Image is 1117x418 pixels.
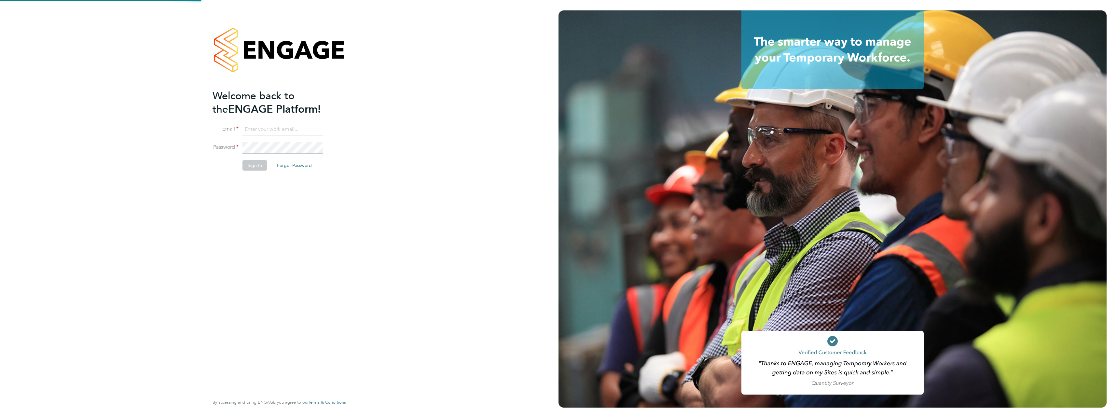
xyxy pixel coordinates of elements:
[242,160,267,171] button: Sign In
[213,90,295,116] span: Welcome back to the
[309,399,346,405] span: Terms & Conditions
[242,124,323,135] input: Enter your work email...
[213,399,346,405] span: By accessing and using ENGAGE you agree to our
[213,126,239,132] label: Email
[213,144,239,151] label: Password
[309,400,346,405] a: Terms & Conditions
[272,160,317,171] button: Forgot Password
[213,89,339,116] h2: ENGAGE Platform!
